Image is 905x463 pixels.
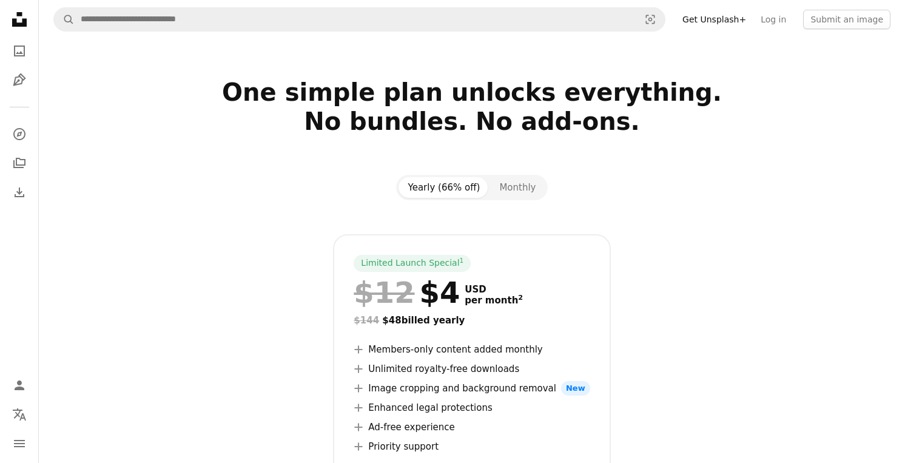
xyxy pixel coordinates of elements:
button: Language [7,402,32,427]
h2: One simple plan unlocks everything. No bundles. No add-ons. [81,78,863,165]
li: Enhanced legal protections [354,400,590,415]
span: per month [465,295,523,306]
a: Log in / Sign up [7,373,32,397]
a: Explore [7,122,32,146]
button: Visual search [636,8,665,31]
button: Submit an image [803,10,890,29]
a: Log in [753,10,793,29]
span: USD [465,284,523,295]
a: Illustrations [7,68,32,92]
a: Download History [7,180,32,204]
button: Search Unsplash [54,8,75,31]
div: $4 [354,277,460,308]
a: 2 [516,295,525,306]
a: Photos [7,39,32,63]
li: Members-only content added monthly [354,342,590,357]
a: Home — Unsplash [7,7,32,34]
sup: 2 [518,294,523,302]
li: Unlimited royalty-free downloads [354,362,590,376]
div: Limited Launch Special [354,255,471,272]
span: $144 [354,315,379,326]
a: Collections [7,151,32,175]
span: New [561,381,590,396]
span: $12 [354,277,414,308]
sup: 1 [460,257,464,264]
button: Monthly [490,177,545,198]
li: Ad-free experience [354,420,590,434]
button: Yearly (66% off) [399,177,490,198]
li: Image cropping and background removal [354,381,590,396]
button: Menu [7,431,32,456]
form: Find visuals sitewide [53,7,665,32]
div: $48 billed yearly [354,313,590,328]
a: Get Unsplash+ [675,10,753,29]
a: 1 [457,257,466,269]
li: Priority support [354,439,590,454]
